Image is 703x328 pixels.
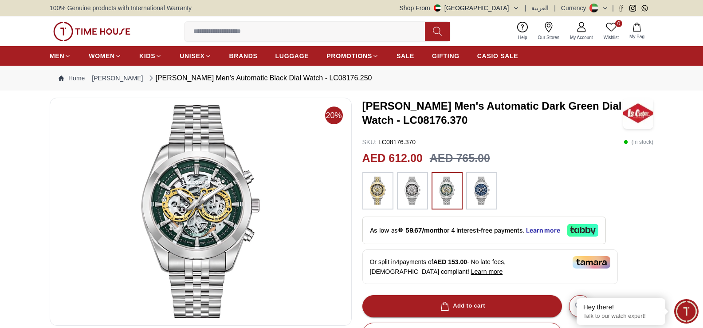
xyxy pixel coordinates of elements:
[401,177,424,205] img: ...
[436,177,458,205] img: ...
[600,34,622,41] span: Wishlist
[325,107,343,124] span: 20%
[514,34,531,41] span: Help
[50,48,71,64] a: MEN
[229,51,258,60] span: BRANDS
[615,20,622,27] span: 0
[531,4,549,12] button: العربية
[180,51,204,60] span: UNISEX
[362,138,416,146] p: LC08176.370
[362,150,423,167] h2: AED 612.00
[397,51,414,60] span: SALE
[57,105,344,318] img: Lee Cooper Men's Automatic Black Dial Watch - LC08176.250
[513,20,533,43] a: Help
[554,4,556,12] span: |
[612,4,614,12] span: |
[629,5,636,12] a: Instagram
[432,48,460,64] a: GIFTING
[59,74,85,83] a: Home
[471,177,493,205] img: ...
[641,5,648,12] a: Whatsapp
[617,5,624,12] a: Facebook
[326,51,372,60] span: PROMOTIONS
[147,73,372,83] div: [PERSON_NAME] Men's Automatic Black Dial Watch - LC08176.250
[623,98,653,129] img: Lee Cooper Men's Automatic Dark Green Dial Watch - LC08176.370
[598,20,624,43] a: 0Wishlist
[624,138,653,146] p: ( In stock )
[566,34,597,41] span: My Account
[362,138,377,146] span: SKU :
[275,48,309,64] a: LUGGAGE
[439,301,485,311] div: Add to cart
[50,66,653,91] nav: Breadcrumb
[430,150,490,167] h3: AED 765.00
[367,177,389,205] img: ...
[434,4,441,12] img: United Arab Emirates
[362,99,623,127] h3: [PERSON_NAME] Men's Automatic Dark Green Dial Watch - LC08176.370
[50,4,192,12] span: 100% Genuine products with International Warranty
[583,312,659,320] p: Talk to our watch expert!
[89,51,115,60] span: WOMEN
[433,258,467,265] span: AED 153.00
[229,48,258,64] a: BRANDS
[275,51,309,60] span: LUGGAGE
[471,268,503,275] span: Learn more
[626,33,648,40] span: My Bag
[573,256,610,269] img: Tamara
[400,4,519,12] button: Shop From[GEOGRAPHIC_DATA]
[397,48,414,64] a: SALE
[561,4,590,12] div: Currency
[477,48,518,64] a: CASIO SALE
[92,74,143,83] a: [PERSON_NAME]
[534,34,563,41] span: Our Stores
[362,249,618,284] div: Or split in 4 payments of - No late fees, [DEMOGRAPHIC_DATA] compliant!
[477,51,518,60] span: CASIO SALE
[674,299,699,324] div: Chat Widget
[533,20,565,43] a: Our Stores
[89,48,122,64] a: WOMEN
[624,21,650,42] button: My Bag
[583,303,659,312] div: Hey there!
[432,51,460,60] span: GIFTING
[139,51,155,60] span: KIDS
[50,51,64,60] span: MEN
[139,48,162,64] a: KIDS
[53,22,130,41] img: ...
[362,295,562,317] button: Add to cart
[525,4,526,12] span: |
[326,48,379,64] a: PROMOTIONS
[180,48,211,64] a: UNISEX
